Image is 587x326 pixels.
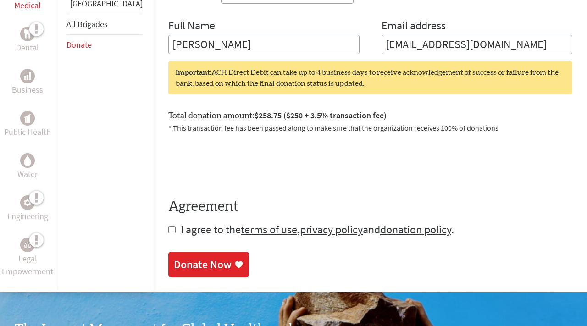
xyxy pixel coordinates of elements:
img: Dental [24,30,31,39]
input: Your Email [382,35,573,54]
p: Dental [16,41,39,54]
img: Legal Empowerment [24,242,31,248]
img: Water [24,155,31,166]
li: All Brigades [66,14,143,35]
a: donation policy [380,222,451,237]
span: $258.75 ($250 + 3.5% transaction fee) [255,110,387,121]
iframe: reCAPTCHA [168,144,308,180]
div: Business [20,69,35,83]
a: WaterWater [17,153,38,181]
input: Enter Full Name [168,35,360,54]
span: I agree to the , and . [181,222,454,237]
div: Donate Now [174,257,232,272]
a: Donate Now [168,252,249,277]
div: Dental [20,27,35,41]
p: Business [12,83,43,96]
li: Donate [66,35,143,55]
a: Public HealthPublic Health [4,111,51,138]
p: Legal Empowerment [2,252,53,278]
div: Legal Empowerment [20,238,35,252]
div: Public Health [20,111,35,126]
p: Water [17,168,38,181]
a: privacy policy [300,222,363,237]
a: Donate [66,39,92,50]
label: Full Name [168,18,215,35]
img: Public Health [24,114,31,123]
a: Legal EmpowermentLegal Empowerment [2,238,53,278]
p: Engineering [7,210,48,223]
p: Public Health [4,126,51,138]
h4: Agreement [168,199,572,215]
a: DentalDental [16,27,39,54]
label: Total donation amount: [168,109,387,122]
a: All Brigades [66,19,108,29]
img: Engineering [24,199,31,206]
strong: Important: [176,69,211,76]
div: Engineering [20,195,35,210]
a: BusinessBusiness [12,69,43,96]
div: ACH Direct Debit can take up to 4 business days to receive acknowledgement of success or failure ... [168,61,572,94]
a: EngineeringEngineering [7,195,48,223]
label: Email address [382,18,446,35]
p: * This transaction fee has been passed along to make sure that the organization receives 100% of ... [168,122,572,133]
div: Water [20,153,35,168]
img: Business [24,72,31,80]
a: terms of use [241,222,297,237]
